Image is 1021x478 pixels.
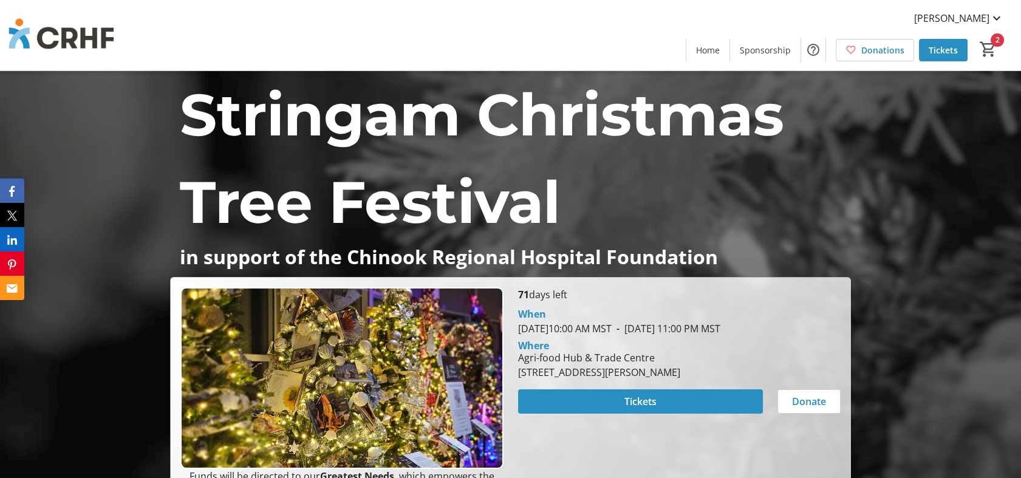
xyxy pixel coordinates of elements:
[696,44,720,56] span: Home
[977,38,999,60] button: Cart
[777,389,841,414] button: Donate
[836,39,914,61] a: Donations
[792,394,826,409] span: Donate
[518,341,549,350] div: Where
[180,246,841,267] p: in support of the Chinook Regional Hospital Foundation
[180,287,503,469] img: Campaign CTA Media Photo
[518,365,680,380] div: [STREET_ADDRESS][PERSON_NAME]
[612,322,624,335] span: -
[686,39,729,61] a: Home
[929,44,958,56] span: Tickets
[919,39,968,61] a: Tickets
[801,38,825,62] button: Help
[518,307,546,321] div: When
[730,39,801,61] a: Sponsorship
[914,11,989,26] span: [PERSON_NAME]
[518,288,529,301] span: 71
[518,287,841,302] p: days left
[624,394,657,409] span: Tickets
[7,5,115,66] img: Chinook Regional Hospital Foundation's Logo
[518,389,763,414] button: Tickets
[612,322,720,335] span: [DATE] 11:00 PM MST
[861,44,904,56] span: Donations
[740,44,791,56] span: Sponsorship
[518,322,612,335] span: [DATE] 10:00 AM MST
[904,9,1014,28] button: [PERSON_NAME]
[518,350,680,365] div: Agri-food Hub & Trade Centre
[180,79,784,237] span: Stringam Christmas Tree Festival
